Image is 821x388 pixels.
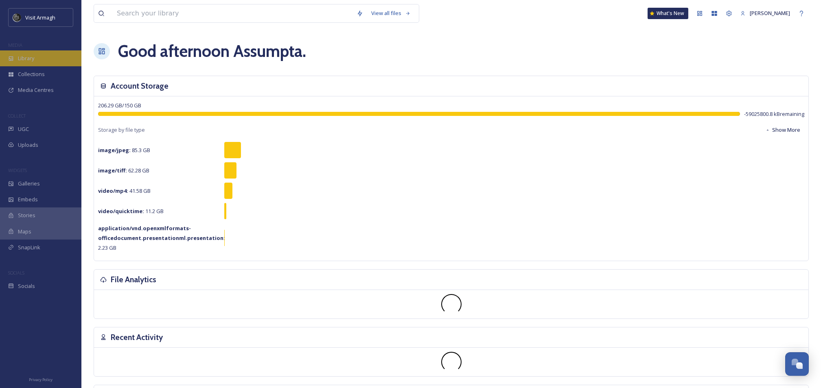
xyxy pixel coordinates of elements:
strong: image/tiff : [98,167,127,174]
h3: File Analytics [111,274,156,286]
img: THE-FIRST-PLACE-VISIT-ARMAGH.COM-BLACK.jpg [13,13,21,22]
span: MEDIA [8,42,22,48]
span: Collections [18,70,45,78]
span: UGC [18,125,29,133]
h3: Account Storage [111,80,169,92]
button: Show More [761,122,804,138]
strong: video/mp4 : [98,187,128,194]
span: SOCIALS [8,270,24,276]
span: Socials [18,282,35,290]
span: Embeds [18,196,38,203]
h3: Recent Activity [111,331,163,343]
span: [PERSON_NAME] [750,9,790,17]
span: Galleries [18,180,40,187]
a: What's New [648,8,688,19]
span: 2.23 GB [98,225,225,251]
input: Search your library [113,4,352,22]
button: Open Chat [785,352,809,376]
h1: Good afternoon Assumpta . [118,39,306,63]
span: 62.28 GB [98,167,149,174]
span: COLLECT [8,113,26,119]
span: Media Centres [18,86,54,94]
span: SnapLink [18,244,40,251]
strong: application/vnd.openxmlformats-officedocument.presentationml.presentation : [98,225,225,242]
strong: image/jpeg : [98,146,131,154]
span: WIDGETS [8,167,27,173]
span: Maps [18,228,31,235]
span: 11.2 GB [98,207,164,215]
span: Library [18,54,34,62]
span: Storage by file type [98,126,145,134]
span: -59025800.8 kB remaining [744,110,804,118]
a: Privacy Policy [29,374,53,384]
span: Uploads [18,141,38,149]
span: 41.58 GB [98,187,151,194]
a: View all files [367,5,415,21]
span: 85.3 GB [98,146,150,154]
span: Visit Armagh [25,14,55,21]
strong: video/quicktime : [98,207,144,215]
a: [PERSON_NAME] [736,5,794,21]
span: Privacy Policy [29,377,53,382]
span: 206.29 GB / 150 GB [98,102,141,109]
span: Stories [18,211,35,219]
